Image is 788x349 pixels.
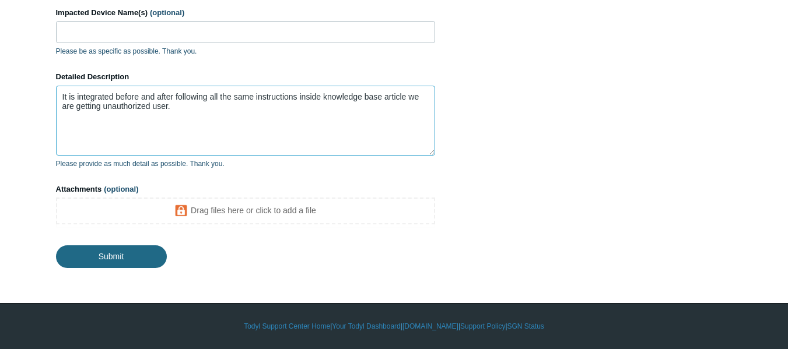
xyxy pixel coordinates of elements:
a: Todyl Support Center Home [244,321,330,332]
a: [DOMAIN_NAME] [402,321,458,332]
a: SGN Status [507,321,544,332]
label: Detailed Description [56,71,435,83]
p: Please provide as much detail as possible. Thank you. [56,158,435,169]
div: | | | | [56,321,733,332]
a: Your Todyl Dashboard [332,321,400,332]
label: Impacted Device Name(s) [56,7,435,19]
span: (optional) [150,8,184,17]
input: Submit [56,245,167,267]
span: (optional) [104,185,138,193]
p: Please be as specific as possible. Thank you. [56,46,435,57]
a: Support Policy [460,321,505,332]
label: Attachments [56,184,435,195]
